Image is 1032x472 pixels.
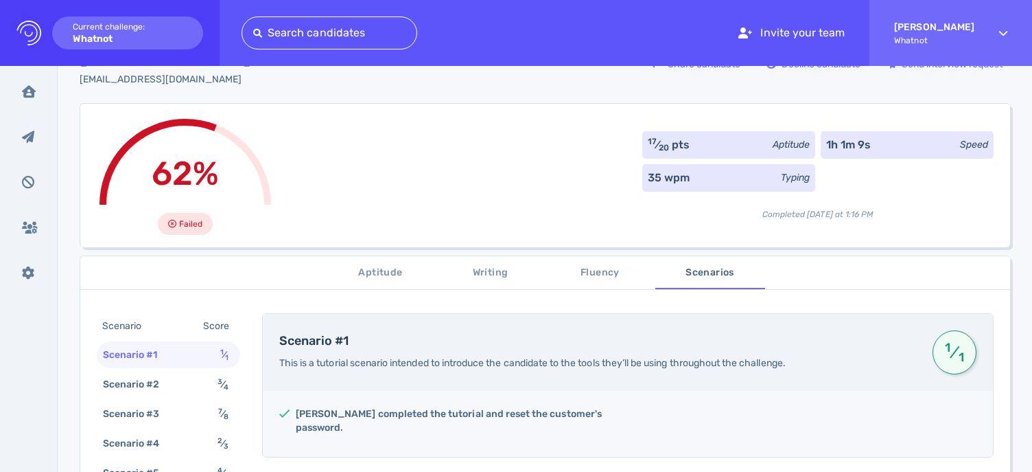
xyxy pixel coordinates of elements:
[100,404,176,424] div: Scenario #3
[826,137,871,153] div: 1h 1m 9s
[296,407,617,435] h5: [PERSON_NAME] completed the tutorial and reset the customer's password.
[943,340,966,365] span: ⁄
[100,434,176,453] div: Scenario #4
[218,377,222,386] sup: 3
[218,436,222,445] sup: 2
[781,170,810,185] div: Typing
[659,143,669,153] sub: 20
[100,345,174,365] div: Scenario #1
[218,438,228,449] span: ⁄
[152,154,219,193] span: 62%
[664,265,757,282] span: Scenarios
[334,265,427,282] span: Aptitude
[279,334,916,349] h4: Scenario #1
[179,216,202,232] span: Failed
[773,137,810,152] div: Aptitude
[960,137,988,152] div: Speed
[642,197,994,221] div: Completed [DATE] at 1:16 PM
[218,407,222,416] sup: 7
[444,265,537,282] span: Writing
[200,316,237,336] div: Score
[648,170,690,186] div: 35 wpm
[648,137,690,153] div: ⁄ pts
[648,137,657,146] sup: 17
[224,383,228,392] sub: 4
[224,412,228,421] sub: 8
[80,72,281,87] div: Click to copy the email address
[554,265,647,282] span: Fluency
[218,379,228,390] span: ⁄
[225,353,228,362] sub: 1
[894,21,974,33] strong: [PERSON_NAME]
[220,348,224,357] sup: 1
[224,442,228,451] sub: 3
[956,356,966,359] sub: 1
[943,346,953,349] sup: 1
[894,36,974,45] span: Whatnot
[279,357,786,369] span: This is a tutorial scenario intended to introduce the candidate to the tools they’ll be using thr...
[220,349,228,361] span: ⁄
[218,408,228,420] span: ⁄
[99,316,158,336] div: Scenario
[100,374,176,394] div: Scenario #2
